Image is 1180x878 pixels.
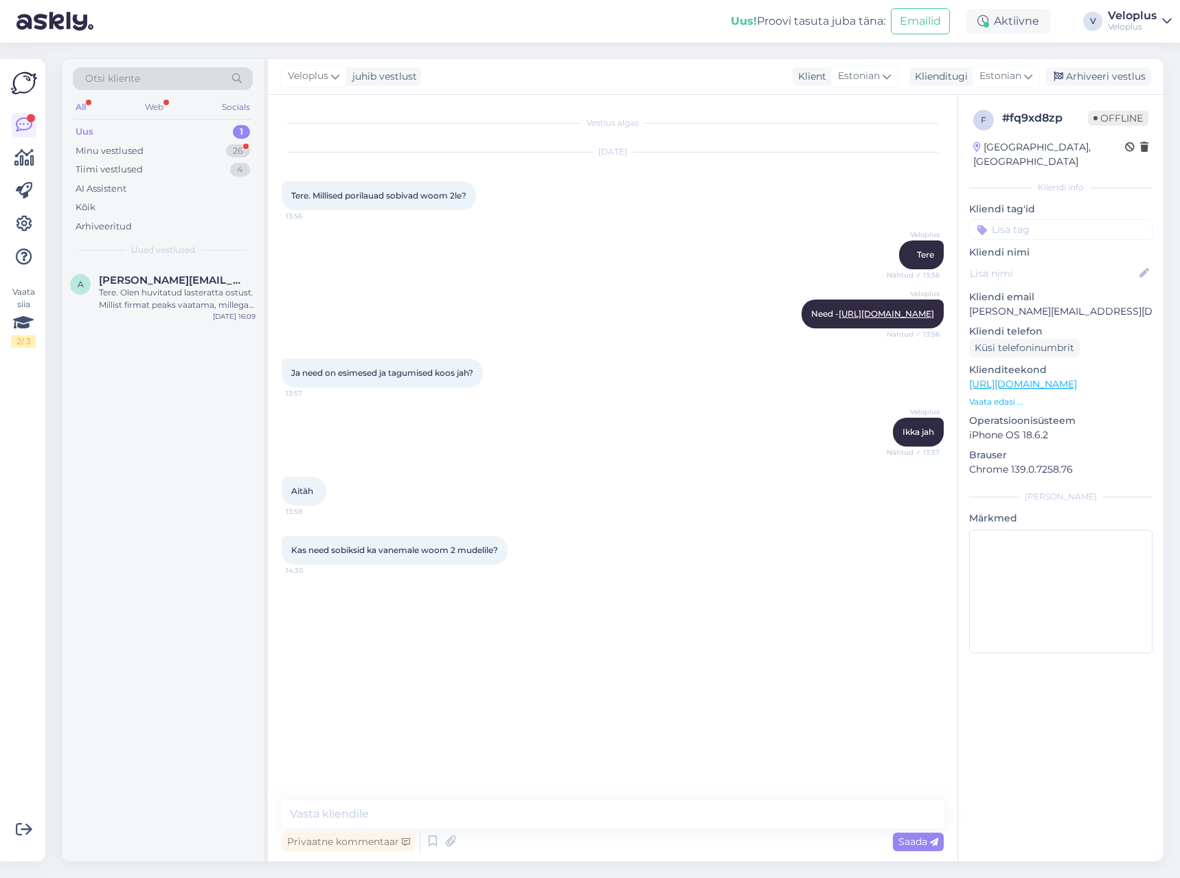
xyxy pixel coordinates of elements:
div: 26 [226,144,250,158]
p: Kliendi tag'id [969,202,1153,216]
div: Küsi telefoninumbrit [969,339,1080,357]
p: Kliendi telefon [969,324,1153,339]
div: Klient [793,69,826,84]
input: Lisa nimi [970,266,1137,281]
span: Nähtud ✓ 13:57 [887,447,940,458]
p: Kliendi email [969,290,1153,304]
div: V [1083,12,1102,31]
div: [DATE] 16:09 [213,311,256,322]
span: Uued vestlused [131,244,195,256]
div: Tere. Olen huvitatud lasteratta ostust. Millist firmat peaks vaatama, millega võistlustel suurem ... [99,286,256,311]
p: Operatsioonisüsteem [969,414,1153,428]
span: Tere. Millised porilauad sobivad woom 2le? [291,190,466,201]
span: Veloplus [288,69,328,84]
span: Veloplus [888,289,940,299]
div: # fq9xd8zp [1002,110,1088,126]
div: juhib vestlust [347,69,417,84]
p: Klienditeekond [969,363,1153,377]
p: Brauser [969,448,1153,462]
div: [GEOGRAPHIC_DATA], [GEOGRAPHIC_DATA] [973,140,1125,169]
div: [DATE] [282,146,944,158]
span: Offline [1088,111,1148,126]
span: 14:30 [286,565,337,576]
img: Askly Logo [11,70,37,96]
div: Kõik [76,201,95,214]
span: Saada [898,835,938,848]
p: Vaata edasi ... [969,396,1153,408]
div: Vestlus algas [282,117,944,129]
p: Chrome 139.0.7258.76 [969,462,1153,477]
a: [URL][DOMAIN_NAME] [839,308,934,319]
span: Nähtud ✓ 13:56 [887,270,940,280]
div: Socials [219,98,253,116]
div: Proovi tasuta juba täna: [731,13,885,30]
span: Tere [917,249,934,260]
div: Minu vestlused [76,144,144,158]
div: 2 / 3 [11,335,36,348]
a: [URL][DOMAIN_NAME] [969,378,1077,390]
span: Veloplus [888,407,940,417]
span: Kas need sobiksid ka vanemale woom 2 mudelile? [291,545,498,555]
p: iPhone OS 18.6.2 [969,428,1153,442]
span: 13:57 [286,388,337,398]
input: Lisa tag [969,219,1153,240]
b: Uus! [731,14,757,27]
span: Veloplus [888,229,940,240]
div: Arhiveeritud [76,220,132,234]
div: 1 [233,125,250,139]
div: AI Assistent [76,182,126,196]
div: 4 [230,163,250,177]
span: Aitäh [291,486,313,496]
span: a [78,279,84,289]
span: Otsi kliente [85,71,140,86]
div: Veloplus [1108,21,1157,32]
div: Tiimi vestlused [76,163,143,177]
div: Aktiivne [966,9,1050,34]
span: Estonian [979,69,1021,84]
div: All [73,98,89,116]
div: Vaata siia [11,286,36,348]
span: Estonian [838,69,880,84]
div: Klienditugi [909,69,968,84]
div: Web [142,98,166,116]
span: Ikka jah [903,427,934,437]
div: Veloplus [1108,10,1157,21]
span: 13:58 [286,506,337,517]
div: Arhiveeri vestlus [1045,67,1151,86]
a: VeloplusVeloplus [1108,10,1172,32]
p: [PERSON_NAME][EMAIL_ADDRESS][DOMAIN_NAME] [969,304,1153,319]
p: Märkmed [969,511,1153,526]
span: anna@gmail.com [99,274,242,286]
div: Privaatne kommentaar [282,833,416,851]
span: Nähtud ✓ 13:56 [887,329,940,339]
span: Need - [811,308,934,319]
span: f [981,115,986,125]
div: Uus [76,125,93,139]
span: Ja need on esimesed ja tagumised koos jah? [291,368,473,378]
button: Emailid [891,8,950,34]
div: Kliendi info [969,181,1153,194]
span: 13:56 [286,211,337,221]
p: Kliendi nimi [969,245,1153,260]
div: [PERSON_NAME] [969,491,1153,503]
